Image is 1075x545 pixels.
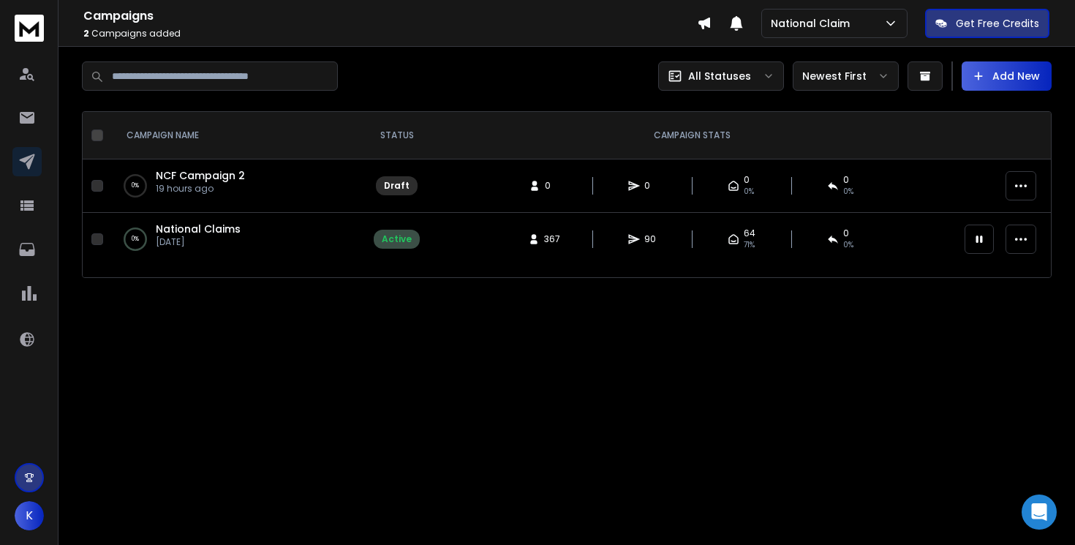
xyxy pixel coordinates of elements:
[744,186,754,198] span: 0%
[545,180,559,192] span: 0
[15,501,44,530] button: K
[156,183,245,195] p: 19 hours ago
[843,228,849,239] span: 0
[843,174,849,186] span: 0
[109,159,365,213] td: 0%NCF Campaign 219 hours ago
[956,16,1039,31] p: Get Free Credits
[962,61,1052,91] button: Add New
[132,232,139,247] p: 0 %
[429,112,956,159] th: CAMPAIGN STATS
[109,213,365,266] td: 0%National Claims[DATE]
[384,180,410,192] div: Draft
[744,228,755,239] span: 64
[156,222,241,236] a: National Claims
[793,61,899,91] button: Newest First
[83,27,89,40] span: 2
[365,112,429,159] th: STATUS
[156,168,245,183] a: NCF Campaign 2
[156,236,241,248] p: [DATE]
[644,233,659,245] span: 90
[109,112,365,159] th: CAMPAIGN NAME
[843,186,853,198] span: 0%
[132,178,139,193] p: 0 %
[544,233,560,245] span: 367
[744,239,755,251] span: 71 %
[771,16,856,31] p: National Claim
[83,7,697,25] h1: Campaigns
[15,15,44,42] img: logo
[1022,495,1057,530] div: Open Intercom Messenger
[644,180,659,192] span: 0
[843,239,853,251] span: 0 %
[744,174,750,186] span: 0
[83,28,697,40] p: Campaigns added
[688,69,751,83] p: All Statuses
[925,9,1049,38] button: Get Free Credits
[382,233,412,245] div: Active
